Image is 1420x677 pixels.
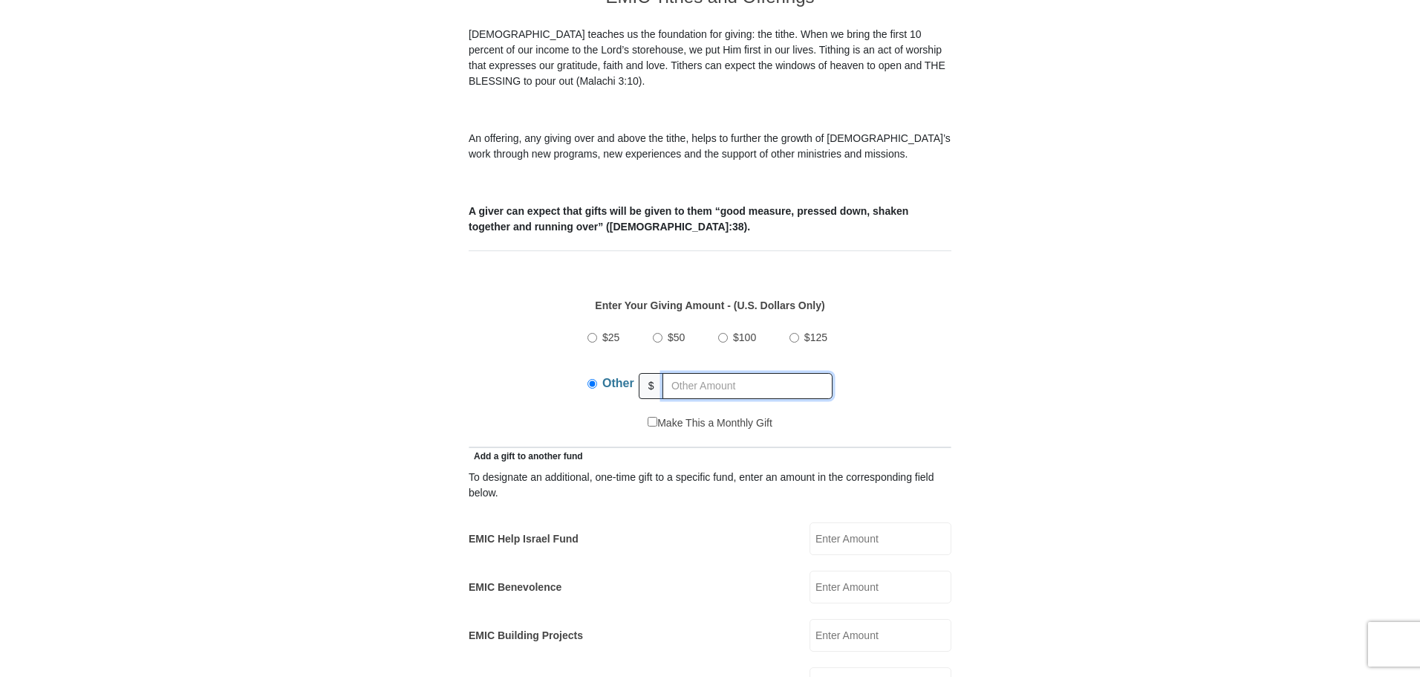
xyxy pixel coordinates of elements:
p: [DEMOGRAPHIC_DATA] teaches us the foundation for giving: the tithe. When we bring the first 10 pe... [469,27,951,89]
label: Make This a Monthly Gift [648,415,772,431]
input: Enter Amount [810,522,951,555]
span: Other [602,377,634,389]
span: $100 [733,331,756,343]
input: Make This a Monthly Gift [648,417,657,427]
span: $ [639,373,664,399]
span: $125 [804,331,827,343]
strong: Enter Your Giving Amount - (U.S. Dollars Only) [595,299,824,311]
input: Enter Amount [810,571,951,603]
label: EMIC Building Projects [469,628,583,644]
input: Enter Amount [810,619,951,652]
label: EMIC Benevolence [469,580,561,595]
div: To designate an additional, one-time gift to a specific fund, enter an amount in the correspondin... [469,470,951,501]
span: $25 [602,331,619,343]
b: A giver can expect that gifts will be given to them “good measure, pressed down, shaken together ... [469,205,908,233]
label: EMIC Help Israel Fund [469,531,579,547]
input: Other Amount [662,373,833,399]
span: $50 [668,331,685,343]
p: An offering, any giving over and above the tithe, helps to further the growth of [DEMOGRAPHIC_DAT... [469,131,951,162]
span: Add a gift to another fund [469,451,583,461]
